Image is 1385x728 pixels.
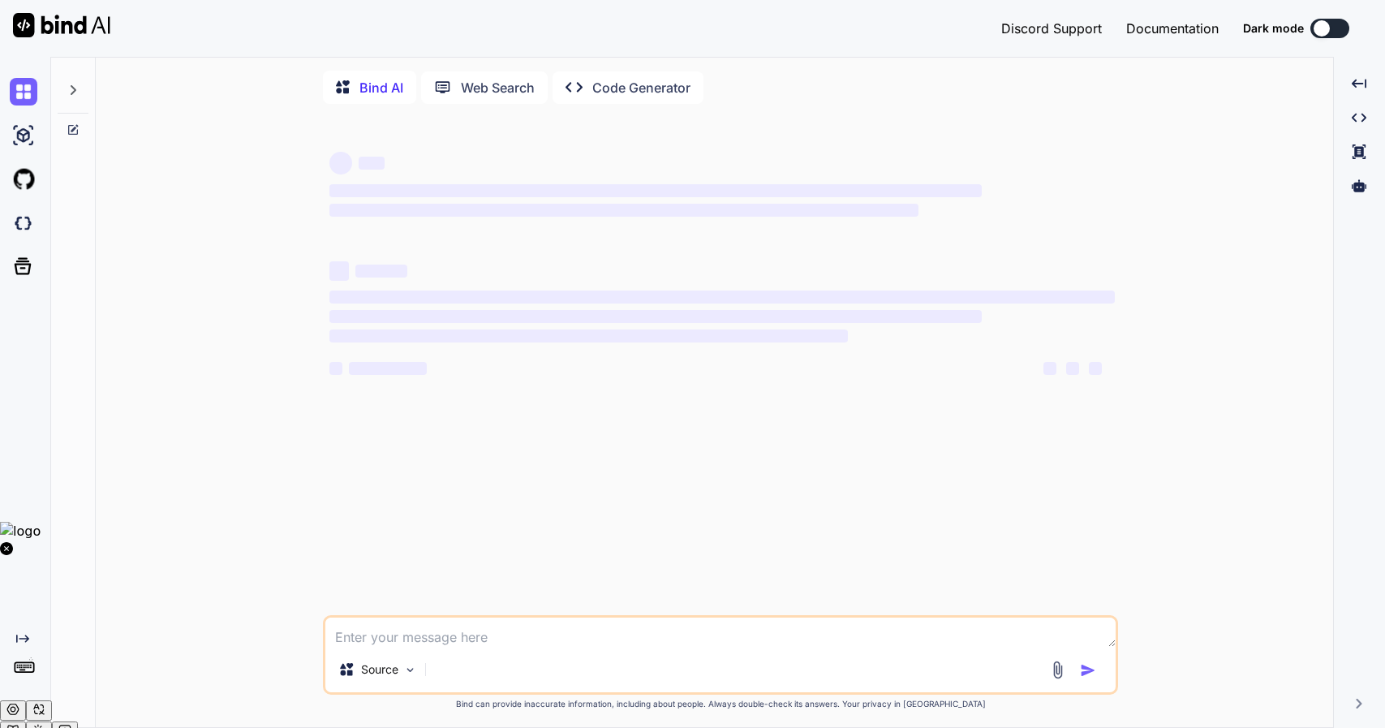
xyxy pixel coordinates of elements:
[1126,19,1219,38] button: Documentation
[361,661,398,678] p: Source
[1043,362,1056,375] span: ‌
[592,78,690,97] p: Code Generator
[359,78,403,97] p: Bind AI
[10,78,37,106] img: chat
[323,698,1118,710] p: Bind can provide inaccurate information, including about people. Always double-check its answers....
[461,78,535,97] p: Web Search
[329,291,1115,304] span: ‌
[329,152,352,174] span: ‌
[349,362,427,375] span: ‌
[1080,662,1096,678] img: icon
[329,184,981,197] span: ‌
[1126,20,1219,37] span: Documentation
[10,166,37,193] img: githubLight
[10,122,37,149] img: ai-studio
[1001,19,1102,38] button: Discord Support
[1243,20,1304,37] span: Dark mode
[329,310,981,323] span: ‌
[329,204,918,217] span: ‌
[329,330,848,342] span: ‌
[355,265,407,278] span: ‌
[329,362,342,375] span: ‌
[329,261,349,281] span: ‌
[10,209,37,237] img: darkCloudIdeIcon
[13,13,110,37] img: Bind AI
[359,157,385,170] span: ‌
[1089,362,1102,375] span: ‌
[1001,20,1102,37] span: Discord Support
[1048,661,1067,679] img: attachment
[1066,362,1079,375] span: ‌
[403,663,417,677] img: Pick Models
